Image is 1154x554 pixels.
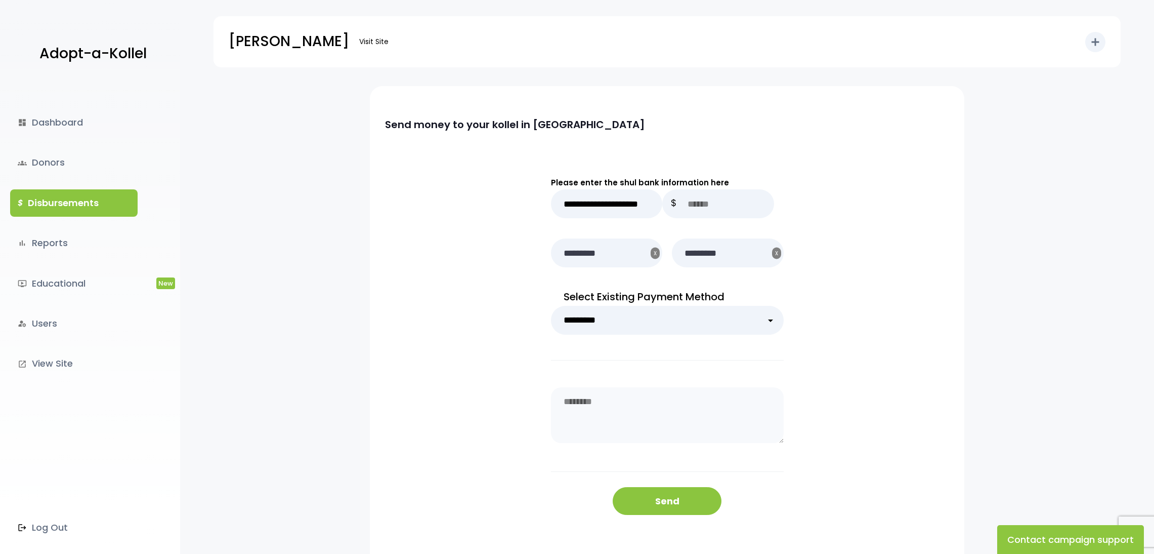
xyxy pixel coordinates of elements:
[10,350,138,377] a: launchView Site
[18,360,27,369] i: launch
[34,29,147,78] a: Adopt-a-Kollel
[551,176,784,189] p: Please enter the shul bank information here
[18,239,27,248] i: bar_chart
[18,319,27,328] i: manage_accounts
[10,189,138,217] a: $Disbursements
[772,248,781,259] button: X
[18,159,27,168] span: groups
[18,118,27,127] i: dashboard
[10,149,138,176] a: groupsDonors
[10,109,138,136] a: dashboardDashboard
[1085,32,1105,52] button: add
[156,278,175,289] span: New
[551,288,784,306] p: Select Existing Payment Method
[18,279,27,288] i: ondemand_video
[613,487,721,515] button: Send
[354,32,394,52] a: Visit Site
[10,514,138,541] a: Log Out
[651,248,660,259] button: X
[385,116,925,133] p: Send money to your kollel in [GEOGRAPHIC_DATA]
[18,196,23,211] i: $
[10,270,138,297] a: ondemand_videoEducationalNew
[10,310,138,337] a: manage_accountsUsers
[229,29,349,54] p: [PERSON_NAME]
[10,229,138,257] a: bar_chartReports
[997,525,1144,554] button: Contact campaign support
[662,189,685,218] p: $
[39,41,147,66] p: Adopt-a-Kollel
[1089,36,1101,48] i: add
